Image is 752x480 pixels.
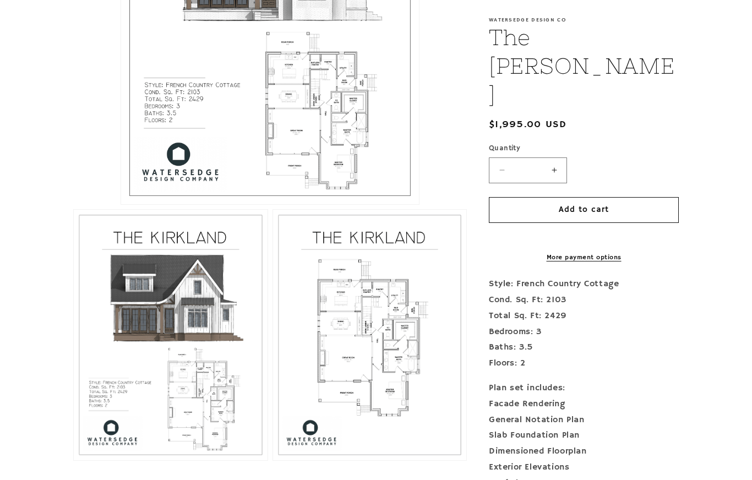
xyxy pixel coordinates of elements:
div: General Notation Plan [489,412,679,428]
div: Exterior Elevations [489,460,679,476]
button: Add to cart [489,197,679,223]
div: Plan set includes: [489,380,679,396]
p: Watersedge Design Co [489,17,679,23]
span: $1,995.00 USD [489,117,566,132]
p: Style: French Country Cottage Cond. Sq. Ft: 2103 Total Sq. Ft: 2429 Bedrooms: 3 Baths: 3.5 Floors: 2 [489,276,679,372]
div: Facade Rendering [489,396,679,412]
h1: The [PERSON_NAME] [489,23,679,109]
div: Dimensioned Floorplan [489,444,679,460]
a: More payment options [489,253,679,263]
label: Quantity [489,143,679,154]
div: Slab Foundation Plan [489,428,679,444]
